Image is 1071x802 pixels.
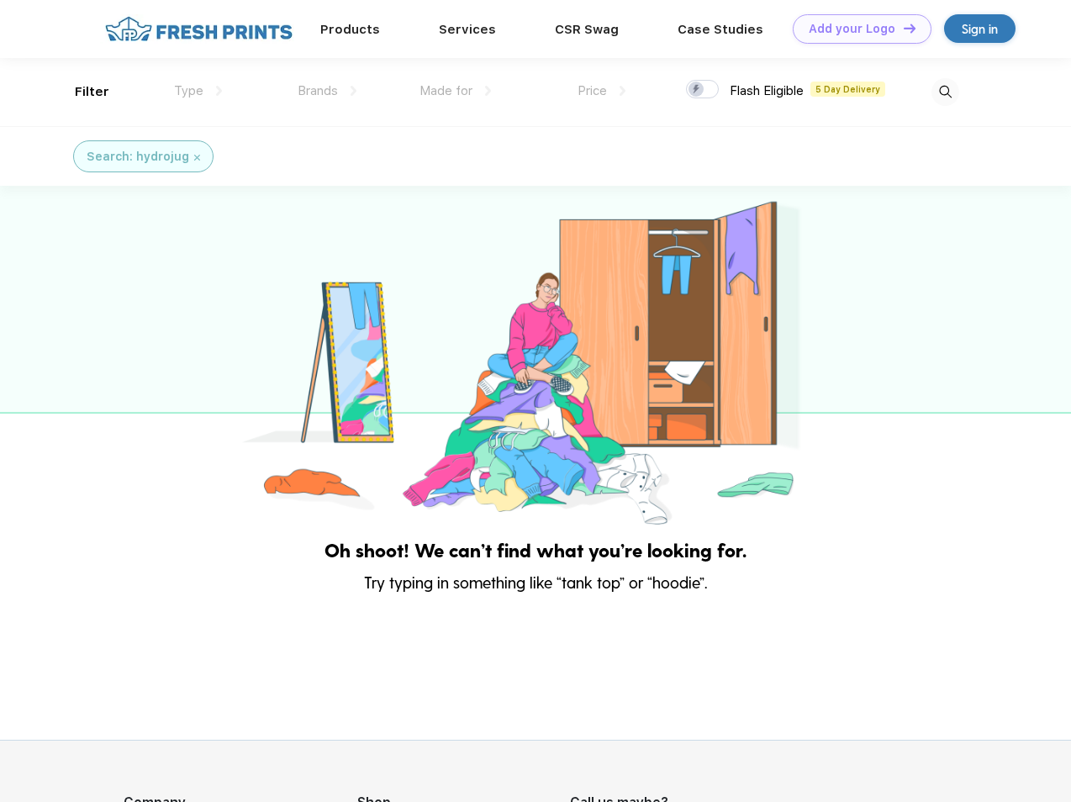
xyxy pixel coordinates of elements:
[216,86,222,96] img: dropdown.png
[962,19,998,39] div: Sign in
[87,148,189,166] div: Search: hydrojug
[578,83,607,98] span: Price
[931,78,959,106] img: desktop_search.svg
[419,83,472,98] span: Made for
[298,83,338,98] span: Brands
[904,24,915,33] img: DT
[485,86,491,96] img: dropdown.png
[194,155,200,161] img: filter_cancel.svg
[174,83,203,98] span: Type
[810,82,885,97] span: 5 Day Delivery
[320,22,380,37] a: Products
[75,82,109,102] div: Filter
[351,86,356,96] img: dropdown.png
[620,86,625,96] img: dropdown.png
[944,14,1016,43] a: Sign in
[730,83,804,98] span: Flash Eligible
[100,14,298,44] img: fo%20logo%202.webp
[809,22,895,36] div: Add your Logo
